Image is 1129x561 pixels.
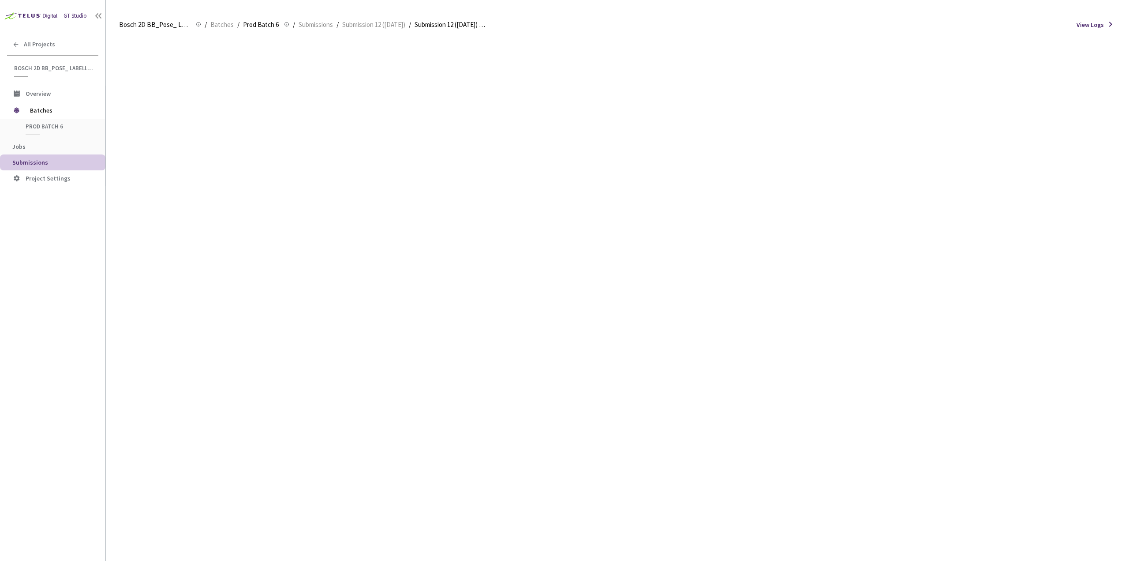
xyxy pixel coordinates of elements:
a: Batches [209,19,236,29]
span: Submission 12 ([DATE]) QC - [DATE] [415,19,486,30]
li: / [237,19,239,30]
div: GT Studio [64,12,87,20]
li: / [205,19,207,30]
li: / [336,19,339,30]
span: All Projects [24,41,55,48]
span: Overview [26,90,51,98]
span: Submissions [299,19,333,30]
span: Bosch 2D BB_Pose_ Labelling (2025) [14,64,93,72]
span: Submission 12 ([DATE]) [342,19,405,30]
span: Prod Batch 6 [243,19,279,30]
li: / [409,19,411,30]
span: View Logs [1077,20,1104,29]
span: Submissions [12,158,48,166]
span: Jobs [12,143,26,151]
span: Project Settings [26,174,71,182]
li: / [293,19,295,30]
span: Batches [30,102,90,119]
span: Bosch 2D BB_Pose_ Labelling (2025) [119,19,191,30]
span: Prod Batch 6 [26,123,91,130]
a: Submissions [297,19,335,29]
a: Submission 12 ([DATE]) [340,19,407,29]
span: Batches [210,19,234,30]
